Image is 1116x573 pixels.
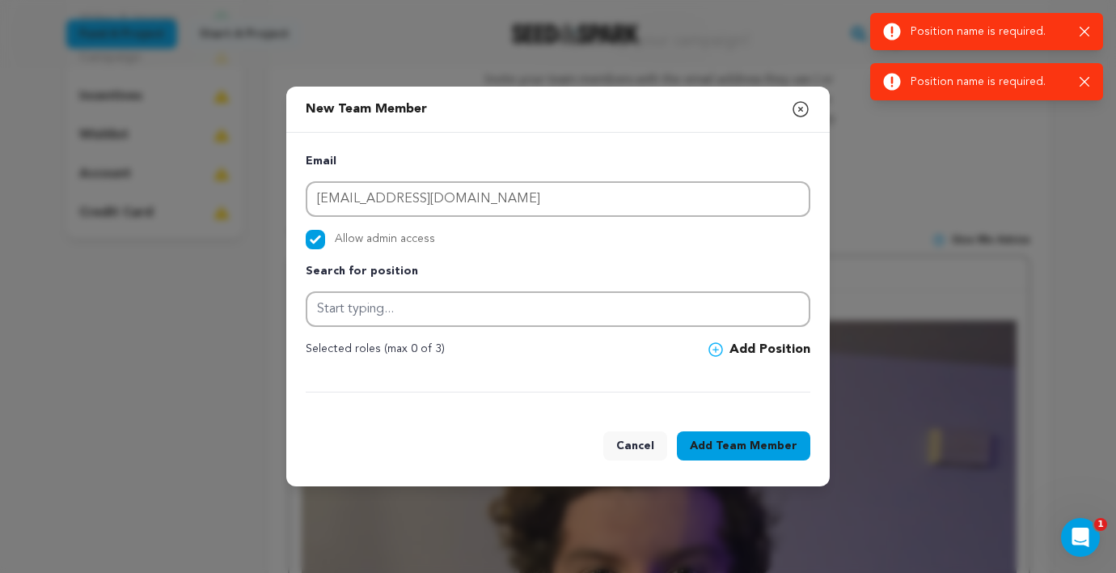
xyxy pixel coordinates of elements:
[603,431,667,461] button: Cancel
[1061,518,1100,557] iframe: Intercom live chat
[677,431,810,461] button: AddTeam Member
[306,291,810,327] input: Start typing...
[306,340,445,359] p: Selected roles (max 0 of 3)
[708,340,810,359] button: Add Position
[306,152,810,172] p: Email
[716,438,797,454] span: Team Member
[306,262,810,282] p: Search for position
[306,93,427,125] p: New Team Member
[306,230,325,249] input: Allow admin access
[1094,518,1107,531] span: 1
[306,181,810,217] input: Email address
[911,23,1067,40] p: Position name is required.
[335,230,435,249] span: Allow admin access
[911,74,1067,90] p: Position name is required.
